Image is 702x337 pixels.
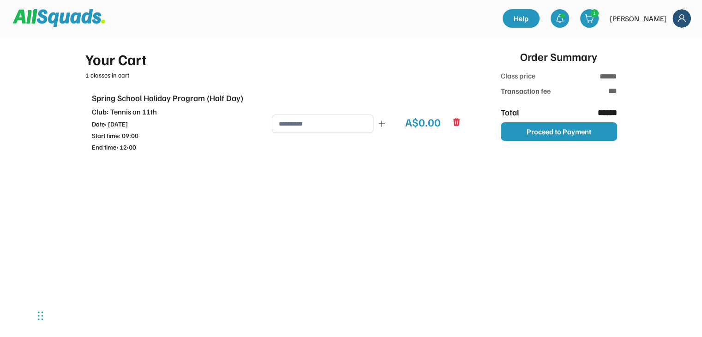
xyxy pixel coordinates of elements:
img: bell-03%20%281%29.svg [555,14,564,23]
div: 1 [591,10,598,17]
div: Order Summary [520,48,597,65]
div: End time: 12:00 [92,142,253,152]
div: Class price [501,70,552,83]
div: A$0.00 [405,114,441,130]
img: Frame%2018.svg [672,9,691,28]
div: Club: Tennis on 11th [92,106,253,117]
div: Transaction fee [501,85,552,96]
img: shopping-cart-01%20%281%29.svg [585,14,594,23]
button: Proceed to Payment [501,122,617,141]
div: Spring School Holiday Program (Half Day) [92,92,253,104]
div: [PERSON_NAME] [610,13,667,24]
div: Your Cart [85,48,468,70]
div: 1 classes in cart [85,70,468,80]
div: Date: [DATE] [92,119,253,129]
a: Help [503,9,540,28]
img: Squad%20Logo.svg [13,9,105,27]
div: Total [501,106,552,119]
div: Start time: 09:00 [92,131,253,140]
